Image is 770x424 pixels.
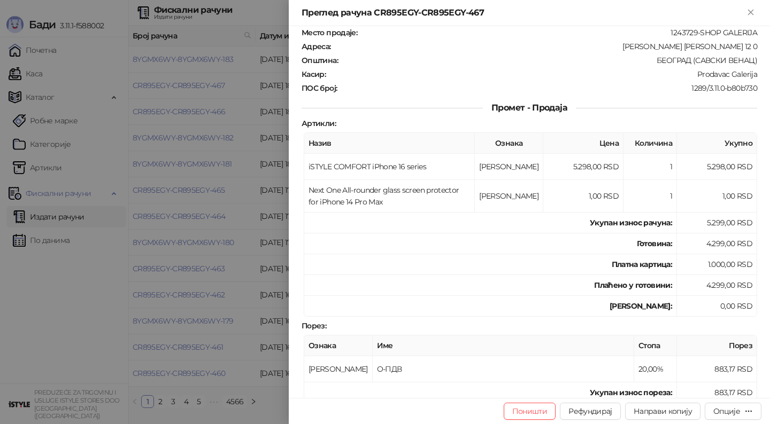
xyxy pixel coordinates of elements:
button: Close [744,6,757,19]
td: 20,00% [634,356,677,382]
strong: Артикли : [302,119,336,128]
span: Промет - Продаја [483,103,576,113]
th: Укупно [677,133,757,154]
th: Ознака [475,133,543,154]
strong: ПОС број : [302,83,337,93]
button: Направи копију [625,403,700,420]
td: 1,00 RSD [543,180,623,213]
td: [PERSON_NAME] [475,180,543,213]
div: [PERSON_NAME] [PERSON_NAME] 12 0 [332,42,758,51]
strong: Општина : [302,56,338,65]
strong: Укупан износ пореза: [590,388,672,397]
td: [PERSON_NAME] [475,154,543,180]
div: 1243729-SHOP GALERIJA [358,28,758,37]
strong: Укупан износ рачуна : [590,218,672,227]
td: 4.299,00 RSD [677,233,757,254]
button: Рефундирај [560,403,621,420]
td: 1 [623,180,677,213]
strong: [PERSON_NAME]: [610,301,672,311]
td: 0,00 RSD [677,296,757,317]
td: 1 [623,154,677,180]
strong: Плаћено у готовини: [594,280,672,290]
div: Prodavac Galerija [327,69,758,79]
div: 1289/3.11.0-b80b730 [338,83,758,93]
td: 5.298,00 RSD [543,154,623,180]
div: Опције [713,406,740,416]
td: 1.000,00 RSD [677,254,757,275]
div: БЕОГРАД (САВСКИ ВЕНАЦ) [339,56,758,65]
strong: Адреса : [302,42,331,51]
td: 883,17 RSD [677,356,757,382]
button: Поништи [504,403,556,420]
td: [PERSON_NAME] [304,356,373,382]
td: Next One All-rounder glass screen protector for iPhone 14 Pro Max [304,180,475,213]
strong: Порез : [302,321,326,331]
span: Направи копију [634,406,692,416]
td: О-ПДВ [373,356,634,382]
strong: Место продаје : [302,28,357,37]
th: Ознака [304,335,373,356]
th: Порез [677,335,757,356]
td: 4.299,00 RSD [677,275,757,296]
strong: Касир : [302,69,326,79]
td: 5.298,00 RSD [677,154,757,180]
th: Стопа [634,335,677,356]
td: 883,17 RSD [677,382,757,403]
div: Преглед рачуна CR895EGY-CR895EGY-467 [302,6,744,19]
strong: Готовина : [637,239,672,248]
td: 5.299,00 RSD [677,213,757,233]
th: Количина [623,133,677,154]
th: Име [373,335,634,356]
th: Назив [304,133,475,154]
button: Опције [705,403,761,420]
td: 1,00 RSD [677,180,757,213]
th: Цена [543,133,623,154]
strong: Платна картица : [612,260,672,269]
td: iSTYLE COMFORT iPhone 16 series [304,154,475,180]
